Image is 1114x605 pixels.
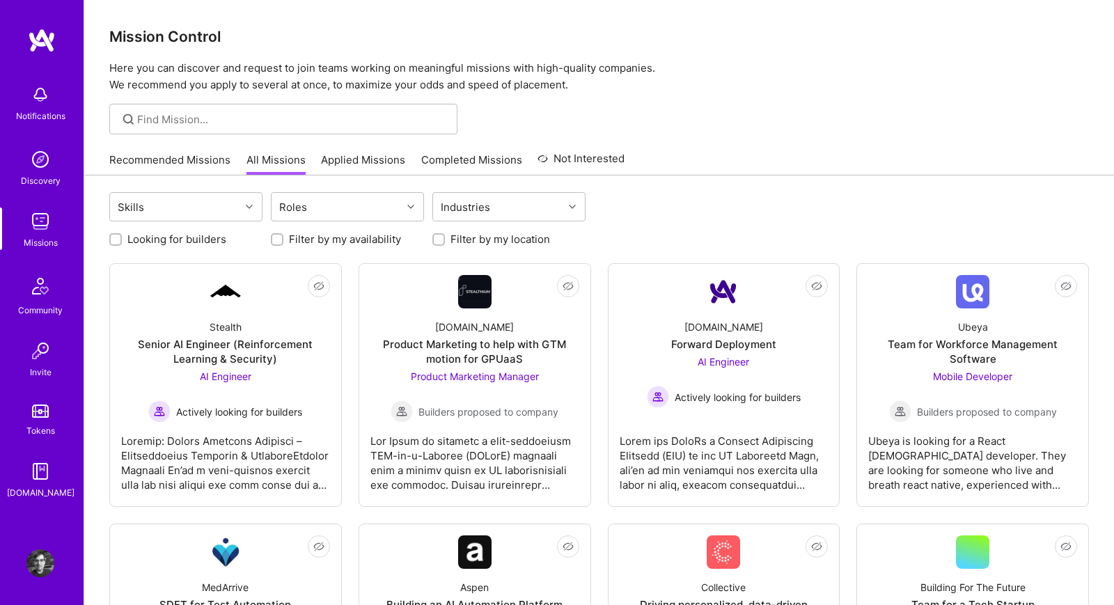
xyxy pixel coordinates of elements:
img: Company Logo [707,535,740,569]
span: Builders proposed to company [418,404,558,419]
img: teamwork [26,207,54,235]
a: Company Logo[DOMAIN_NAME]Forward DeploymentAI Engineer Actively looking for buildersActively look... [620,275,829,495]
div: [DOMAIN_NAME] [435,320,514,334]
img: Company Logo [209,283,242,301]
img: Community [24,269,57,303]
img: Builders proposed to company [391,400,413,423]
a: User Avatar [23,549,58,577]
span: Mobile Developer [933,370,1012,382]
i: icon EyeClosed [811,281,822,292]
p: Here you can discover and request to join teams working on meaningful missions with high-quality ... [109,60,1089,93]
a: Company Logo[DOMAIN_NAME]Product Marketing to help with GTM motion for GPUaaSProduct Marketing Ma... [370,275,579,495]
i: icon EyeClosed [563,541,574,552]
img: User Avatar [26,549,54,577]
div: Ubeya is looking for a React [DEMOGRAPHIC_DATA] developer. They are looking for someone who live ... [868,423,1077,492]
a: Completed Missions [421,152,522,175]
span: AI Engineer [698,356,749,368]
div: Notifications [16,109,65,123]
div: Senior AI Engineer (Reinforcement Learning & Security) [121,337,330,366]
img: Actively looking for builders [148,400,171,423]
div: Lor Ipsum do sitametc a elit-seddoeiusm TEM-in-u-Laboree (DOLorE) magnaali enim a minimv quisn ex... [370,423,579,492]
i: icon EyeClosed [811,541,822,552]
img: Company Logo [956,275,989,308]
a: Applied Missions [321,152,405,175]
div: Industries [437,197,494,217]
i: icon Chevron [569,203,576,210]
div: Lorem ips DoloRs a Consect Adipiscing Elitsedd (EIU) te inc UT Laboreetd Magn, ali’en ad min veni... [620,423,829,492]
img: logo [28,28,56,53]
div: Stealth [210,320,242,334]
div: [DOMAIN_NAME] [684,320,763,334]
img: Company Logo [458,275,492,308]
div: Building For The Future [920,580,1026,595]
div: Discovery [21,173,61,188]
img: bell [26,81,54,109]
div: Team for Workforce Management Software [868,337,1077,366]
img: Company Logo [707,275,740,308]
span: Actively looking for builders [675,390,801,404]
i: icon Chevron [407,203,414,210]
span: Actively looking for builders [176,404,302,419]
div: Ubeya [958,320,988,334]
h3: Mission Control [109,28,1089,45]
i: icon SearchGrey [120,111,136,127]
label: Looking for builders [127,232,226,246]
img: Builders proposed to company [889,400,911,423]
i: icon EyeClosed [563,281,574,292]
div: Skills [114,197,148,217]
div: Invite [30,365,52,379]
span: Product Marketing Manager [411,370,539,382]
div: Loremip: Dolors Ametcons Adipisci – Elitseddoeius Temporin & UtlaboreEtdolor Magnaali En’ad m ven... [121,423,330,492]
div: Missions [24,235,58,250]
a: Recommended Missions [109,152,230,175]
div: Tokens [26,423,55,438]
div: Forward Deployment [671,337,776,352]
img: Actively looking for builders [647,386,669,408]
input: Find Mission... [137,112,447,127]
i: icon EyeClosed [313,281,324,292]
label: Filter by my location [450,232,550,246]
div: Collective [701,580,746,595]
img: Invite [26,337,54,365]
a: All Missions [246,152,306,175]
div: [DOMAIN_NAME] [7,485,74,500]
div: Community [18,303,63,317]
i: icon EyeClosed [313,541,324,552]
i: icon EyeClosed [1060,541,1072,552]
img: tokens [32,404,49,418]
a: Not Interested [538,150,625,175]
div: Roles [276,197,311,217]
img: guide book [26,457,54,485]
i: icon EyeClosed [1060,281,1072,292]
div: MedArrive [202,580,249,595]
label: Filter by my availability [289,232,401,246]
span: AI Engineer [200,370,251,382]
a: Company LogoUbeyaTeam for Workforce Management SoftwareMobile Developer Builders proposed to comp... [868,275,1077,495]
i: icon Chevron [246,203,253,210]
img: Company Logo [209,535,242,569]
div: Aspen [460,580,489,595]
span: Builders proposed to company [917,404,1057,419]
img: Company Logo [458,535,492,569]
div: Product Marketing to help with GTM motion for GPUaaS [370,337,579,366]
a: Company LogoStealthSenior AI Engineer (Reinforcement Learning & Security)AI Engineer Actively loo... [121,275,330,495]
img: discovery [26,146,54,173]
